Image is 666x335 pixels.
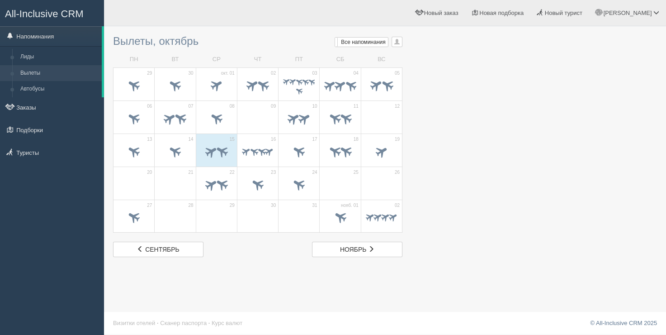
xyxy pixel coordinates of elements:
[0,0,104,25] a: All-Inclusive CRM
[113,320,155,326] a: Визитки отелей
[155,52,196,67] td: ВТ
[395,202,400,209] span: 02
[341,202,359,209] span: нояб. 01
[312,136,317,143] span: 17
[113,35,402,47] h3: Вылеты, октябрь
[147,136,152,143] span: 13
[312,202,317,209] span: 31
[354,70,359,77] span: 04
[16,49,102,65] a: Лиды
[395,70,400,77] span: 05
[212,320,242,326] a: Курс валют
[230,202,235,209] span: 29
[188,169,193,176] span: 21
[188,103,193,110] span: 07
[147,103,152,110] span: 06
[147,169,152,176] span: 20
[545,10,582,16] span: Новый турист
[5,8,84,19] span: All-Inclusive CRM
[221,70,235,77] span: окт. 01
[230,103,235,110] span: 08
[271,136,276,143] span: 16
[271,70,276,77] span: 02
[147,70,152,77] span: 29
[157,320,159,326] span: ·
[320,52,361,67] td: СБ
[312,169,317,176] span: 24
[354,103,359,110] span: 11
[196,52,237,67] td: СР
[145,246,179,253] span: сентябрь
[208,320,210,326] span: ·
[113,52,155,67] td: ПН
[312,70,317,77] span: 03
[237,52,278,67] td: ЧТ
[279,52,320,67] td: ПТ
[395,136,400,143] span: 19
[230,136,235,143] span: 15
[188,136,193,143] span: 14
[312,103,317,110] span: 10
[354,169,359,176] span: 25
[361,52,402,67] td: ВС
[341,39,386,45] span: Все напоминания
[160,320,207,326] a: Сканер паспорта
[188,202,193,209] span: 28
[479,10,524,16] span: Новая подборка
[395,103,400,110] span: 12
[230,169,235,176] span: 22
[340,246,367,253] span: ноябрь
[188,70,193,77] span: 30
[271,103,276,110] span: 09
[395,169,400,176] span: 26
[271,202,276,209] span: 30
[424,10,458,16] span: Новый заказ
[354,136,359,143] span: 18
[590,320,657,326] a: © All-Inclusive CRM 2025
[16,81,102,97] a: Автобусы
[271,169,276,176] span: 23
[113,242,203,257] a: сентябрь
[147,202,152,209] span: 27
[312,242,402,257] a: ноябрь
[16,65,102,81] a: Вылеты
[603,10,652,16] span: [PERSON_NAME]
